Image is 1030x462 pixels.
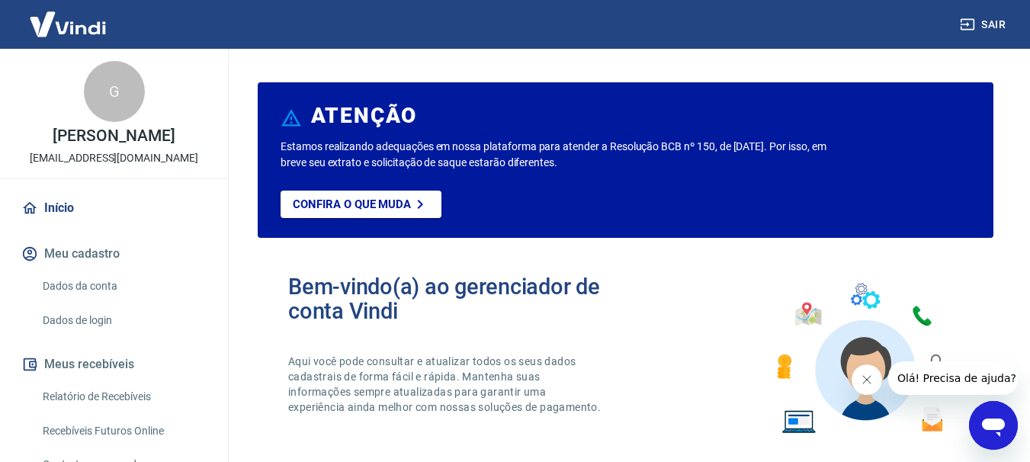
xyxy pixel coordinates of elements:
a: Início [18,191,210,225]
p: Confira o que muda [293,197,411,211]
div: G [84,61,145,122]
a: Confira o que muda [281,191,441,218]
p: [EMAIL_ADDRESS][DOMAIN_NAME] [30,150,198,166]
iframe: Mensagem da empresa [888,361,1018,395]
img: Vindi [18,1,117,47]
p: Estamos realizando adequações em nossa plataforma para atender a Resolução BCB nº 150, de [DATE].... [281,139,833,171]
h2: Bem-vindo(a) ao gerenciador de conta Vindi [288,274,626,323]
p: Aqui você pode consultar e atualizar todos os seus dados cadastrais de forma fácil e rápida. Mant... [288,354,604,415]
button: Sair [957,11,1012,39]
img: Imagem de um avatar masculino com diversos icones exemplificando as funcionalidades do gerenciado... [763,274,963,443]
p: [PERSON_NAME] [53,128,175,144]
button: Meus recebíveis [18,348,210,381]
h6: ATENÇÃO [311,108,417,124]
a: Recebíveis Futuros Online [37,415,210,447]
a: Dados da conta [37,271,210,302]
a: Relatório de Recebíveis [37,381,210,412]
iframe: Botão para abrir a janela de mensagens [969,401,1018,450]
a: Dados de login [37,305,210,336]
iframe: Fechar mensagem [852,364,882,395]
button: Meu cadastro [18,237,210,271]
